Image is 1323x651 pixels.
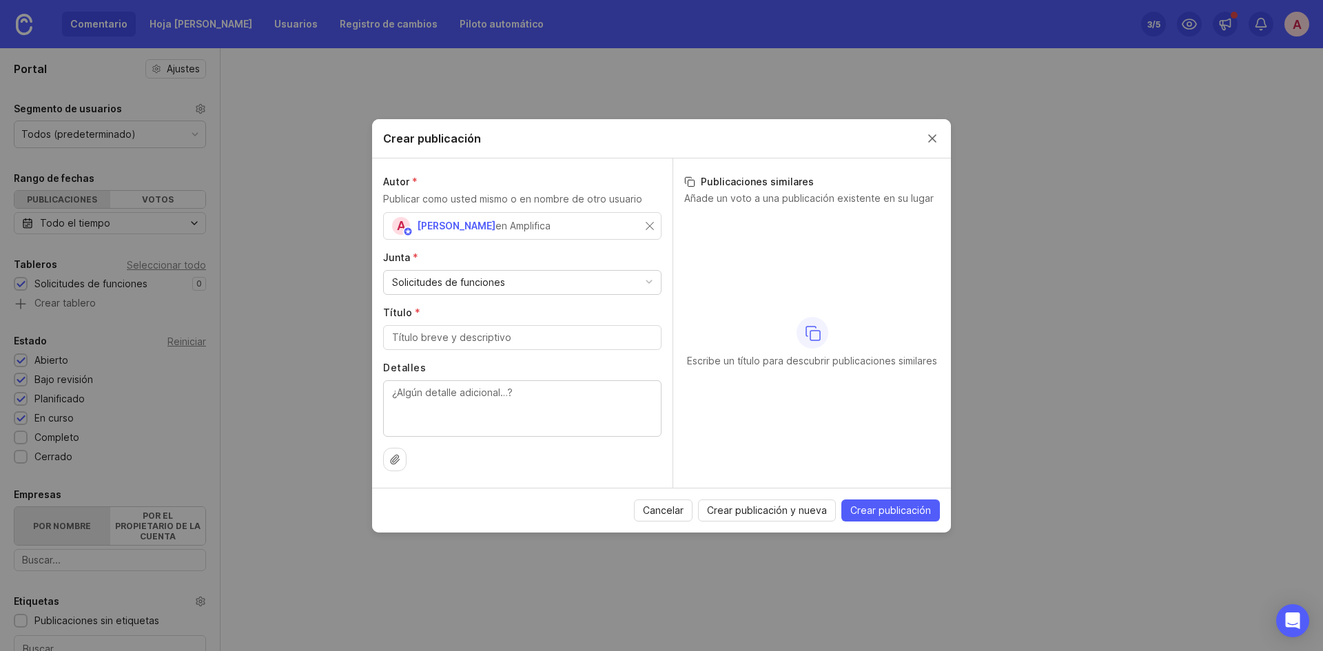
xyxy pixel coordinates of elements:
font: Autor [383,176,409,187]
font: Publicar como usted mismo o en nombre de otro usuario [383,193,642,205]
font: Solicitudes de funciones [392,276,505,288]
span: Autor (requerido) [383,176,418,187]
button: Cerrar el modal de creación de publicación [925,131,940,146]
font: Crear publicación y nueva [707,504,827,516]
font: A [397,218,406,233]
font: Añade un voto a una publicación existente en su lugar [684,192,934,204]
div: Abrir Intercom Messenger [1276,604,1309,637]
font: Crear publicación [383,132,481,145]
font: Publicaciones similares [701,176,814,187]
span: Título (requerido) [383,307,420,318]
font: Escribe un título para descubrir publicaciones similares [687,355,937,366]
font: en Amplifica [495,220,551,231]
button: Cancelar [634,499,693,521]
font: Título [383,307,412,318]
font: Detalles [383,362,426,373]
font: Junta [383,251,410,263]
button: Crear publicación [841,499,940,521]
img: insignia de miembro [403,226,413,236]
button: Crear publicación y nueva [698,499,836,521]
font: Crear publicación [850,504,931,516]
span: Tablero (requerido) [383,251,418,263]
font: [PERSON_NAME] [417,220,495,231]
input: Título breve y descriptivo [392,330,653,345]
font: Cancelar [643,504,684,516]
